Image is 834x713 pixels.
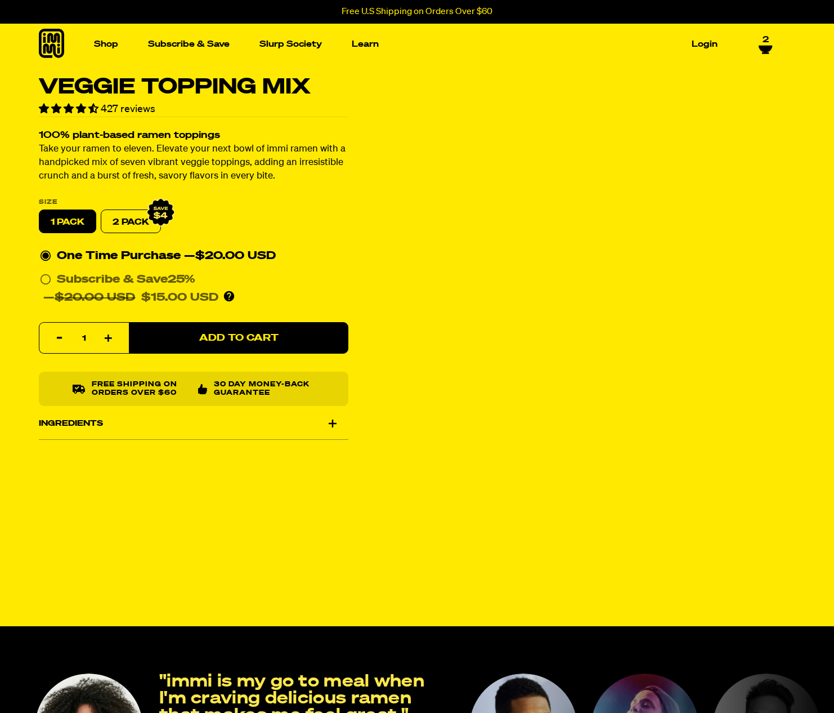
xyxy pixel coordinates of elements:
[763,34,769,44] span: 2
[759,34,773,54] a: 2
[141,292,218,304] span: $15.00 USD
[39,408,348,439] div: Ingredients
[89,24,722,65] nav: Main navigation
[199,333,279,343] span: Add to Cart
[255,35,326,53] a: Slurp Society
[89,35,123,53] a: Shop
[39,77,348,98] h1: Veggie Topping Mix
[57,271,195,289] div: Subscribe & Save
[144,35,234,53] a: Subscribe & Save
[39,199,348,206] label: Size
[129,323,348,354] button: Add to Cart
[184,247,276,265] div: —
[46,323,122,355] input: quantity
[39,143,348,184] p: Take your ramen to eleven. Elevate your next bowl of immi ramen with a handpicked mix of seven vi...
[92,381,189,398] p: Free shipping on orders over $60
[55,292,135,304] del: $20.00 USD
[39,104,101,114] span: 4.36 stars
[43,289,218,307] div: —
[101,104,155,114] span: 427 reviews
[214,381,315,398] p: 30 Day Money-Back Guarantee
[40,247,347,265] div: One Time Purchase
[342,7,492,17] p: Free U.S Shipping on Orders Over $60
[39,210,96,234] label: 1 PACK
[168,274,195,286] span: 25%
[687,35,722,53] a: Login
[195,251,276,262] span: $20.00 USD
[347,35,383,53] a: Learn
[101,210,161,234] label: 2 PACK
[39,131,348,141] h2: 100% plant-based ramen toppings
